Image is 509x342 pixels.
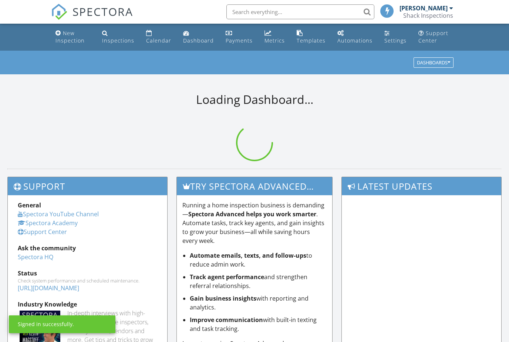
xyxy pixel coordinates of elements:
[264,37,285,44] div: Metrics
[190,316,263,324] strong: Improve communication
[18,210,99,218] a: Spectora YouTube Channel
[53,27,93,48] a: New Inspection
[51,10,133,26] a: SPECTORA
[262,27,288,48] a: Metrics
[177,177,332,195] h3: Try spectora advanced [DATE]
[182,201,326,245] p: Running a home inspection business is demanding— . Automate tasks, track key agents, and gain ins...
[226,4,374,19] input: Search everything...
[18,201,41,209] strong: General
[73,4,133,19] span: SPECTORA
[384,37,407,44] div: Settings
[190,251,306,260] strong: Automate emails, texts, and follow-ups
[334,27,375,48] a: Automations (Basic)
[55,30,85,44] div: New Inspection
[381,27,409,48] a: Settings
[297,37,326,44] div: Templates
[400,4,448,12] div: [PERSON_NAME]
[190,272,326,290] li: and strengthen referral relationships.
[18,253,53,261] a: Spectora HQ
[18,219,78,227] a: Spectora Academy
[183,37,214,44] div: Dashboard
[146,37,171,44] div: Calendar
[190,273,264,281] strong: Track agent performance
[337,37,373,44] div: Automations
[180,27,217,48] a: Dashboard
[190,294,326,312] li: with reporting and analytics.
[190,294,256,302] strong: Gain business insights
[51,4,67,20] img: The Best Home Inspection Software - Spectora
[18,278,157,284] div: Check system performance and scheduled maintenance.
[414,58,454,68] button: Dashboards
[18,284,79,292] a: [URL][DOMAIN_NAME]
[226,37,253,44] div: Payments
[190,315,326,333] li: with built-in texting and task tracking.
[188,210,316,218] strong: Spectora Advanced helps you work smarter
[403,12,453,19] div: Shack Inspections
[190,251,326,269] li: to reduce admin work.
[18,321,74,328] div: Signed in successfully.
[18,244,157,253] div: Ask the community
[418,30,448,44] div: Support Center
[143,27,174,48] a: Calendar
[417,60,450,65] div: Dashboards
[294,27,328,48] a: Templates
[8,177,167,195] h3: Support
[342,177,501,195] h3: Latest Updates
[18,269,157,278] div: Status
[223,27,256,48] a: Payments
[415,27,457,48] a: Support Center
[99,27,137,48] a: Inspections
[18,300,157,309] div: Industry Knowledge
[102,37,134,44] div: Inspections
[18,228,67,236] a: Support Center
